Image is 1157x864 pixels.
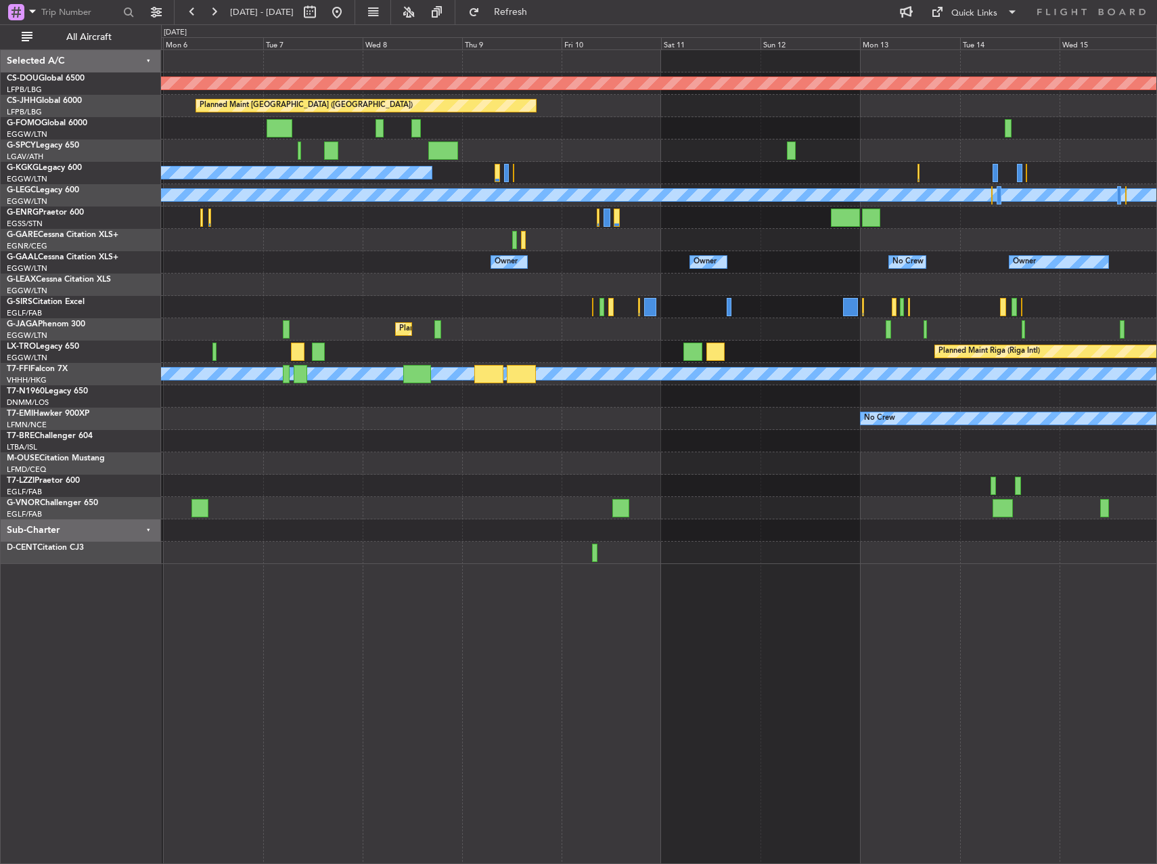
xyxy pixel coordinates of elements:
[7,97,36,105] span: CS-JHH
[7,477,35,485] span: T7-LZZI
[7,343,36,351] span: LX-TRO
[7,241,47,251] a: EGNR/CEG
[15,26,147,48] button: All Aircraft
[7,308,42,318] a: EGLF/FAB
[495,252,518,272] div: Owner
[7,231,118,239] a: G-GARECessna Citation XLS+
[7,454,105,462] a: M-OUSECitation Mustang
[7,375,47,385] a: VHHH/HKG
[7,253,118,261] a: G-GAALCessna Citation XLS+
[7,119,41,127] span: G-FOMO
[7,119,87,127] a: G-FOMOGlobal 6000
[892,252,924,272] div: No Crew
[1013,252,1036,272] div: Owner
[7,454,39,462] span: M-OUSE
[7,432,35,440] span: T7-BRE
[482,7,539,17] span: Refresh
[462,1,543,23] button: Refresh
[7,420,47,430] a: LFMN/NCE
[7,263,47,274] a: EGGW/LTN
[694,252,717,272] div: Owner
[7,320,85,328] a: G-JAGAPhenom 300
[864,408,895,429] div: No Crew
[7,353,47,363] a: EGGW/LTN
[263,37,363,49] div: Tue 7
[562,37,661,49] div: Fri 10
[860,37,959,49] div: Mon 13
[7,209,39,217] span: G-ENRG
[7,298,32,306] span: G-SIRS
[7,97,82,105] a: CS-JHHGlobal 6000
[7,276,111,284] a: G-LEAXCessna Citation XLS
[7,142,79,150] a: G-SPCYLegacy 650
[7,487,42,497] a: EGLF/FAB
[7,397,49,408] a: DNMM/LOS
[7,209,84,217] a: G-ENRGPraetor 600
[7,365,30,373] span: T7-FFI
[7,276,36,284] span: G-LEAX
[924,1,1024,23] button: Quick Links
[164,27,187,39] div: [DATE]
[761,37,860,49] div: Sun 12
[7,74,39,83] span: CS-DOU
[7,320,38,328] span: G-JAGA
[7,164,39,172] span: G-KGKG
[7,544,84,552] a: D-CENTCitation CJ3
[7,387,88,395] a: T7-N1960Legacy 650
[163,37,263,49] div: Mon 6
[7,152,43,162] a: LGAV/ATH
[7,107,42,117] a: LFPB/LBG
[7,186,36,194] span: G-LEGC
[230,6,294,18] span: [DATE] - [DATE]
[7,499,98,507] a: G-VNORChallenger 650
[200,95,413,116] div: Planned Maint [GEOGRAPHIC_DATA] ([GEOGRAPHIC_DATA])
[363,37,462,49] div: Wed 8
[399,319,612,339] div: Planned Maint [GEOGRAPHIC_DATA] ([GEOGRAPHIC_DATA])
[7,231,38,239] span: G-GARE
[7,164,82,172] a: G-KGKGLegacy 600
[661,37,761,49] div: Sat 11
[7,174,47,184] a: EGGW/LTN
[7,544,37,552] span: D-CENT
[7,365,68,373] a: T7-FFIFalcon 7X
[7,330,47,341] a: EGGW/LTN
[7,477,80,485] a: T7-LZZIPraetor 600
[7,186,79,194] a: G-LEGCLegacy 600
[462,37,562,49] div: Thu 9
[960,37,1060,49] div: Tue 14
[7,442,37,452] a: LTBA/ISL
[7,410,33,418] span: T7-EMI
[7,219,43,229] a: EGSS/STN
[7,142,36,150] span: G-SPCY
[7,410,89,418] a: T7-EMIHawker 900XP
[41,2,119,22] input: Trip Number
[7,387,45,395] span: T7-N1960
[7,85,42,95] a: LFPB/LBG
[951,7,997,20] div: Quick Links
[7,432,93,440] a: T7-BREChallenger 604
[7,298,85,306] a: G-SIRSCitation Excel
[7,286,47,296] a: EGGW/LTN
[7,343,79,351] a: LX-TROLegacy 650
[938,341,1040,362] div: Planned Maint Riga (Riga Intl)
[7,253,38,261] span: G-GAAL
[7,499,40,507] span: G-VNOR
[7,74,85,83] a: CS-DOUGlobal 6500
[7,129,47,139] a: EGGW/LTN
[35,33,143,42] span: All Aircraft
[7,196,47,207] a: EGGW/LTN
[7,465,46,475] a: LFMD/CEQ
[7,509,42,519] a: EGLF/FAB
